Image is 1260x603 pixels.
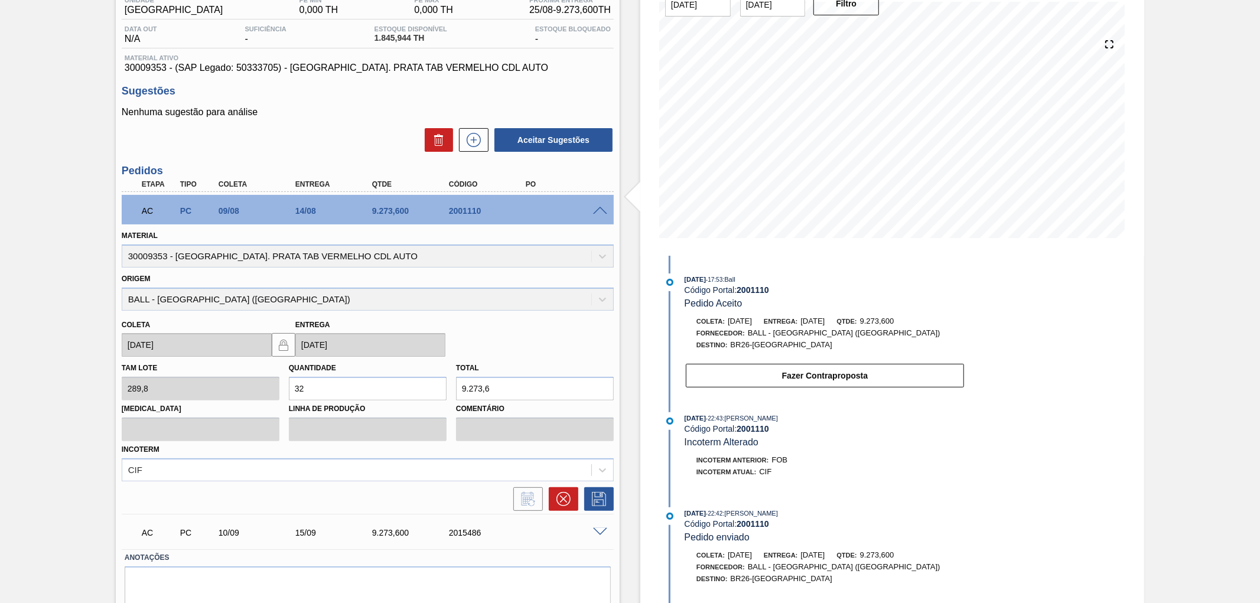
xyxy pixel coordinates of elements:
[122,107,614,118] p: Nenhuma sugestão para análise
[737,285,769,295] strong: 2001110
[543,487,578,511] div: Cancelar pedido
[446,180,533,188] div: Código
[139,520,180,546] div: Aguardando Composição de Carga
[292,206,379,216] div: 14/08/2025
[125,5,223,15] span: [GEOGRAPHIC_DATA]
[731,340,832,349] span: BR26-[GEOGRAPHIC_DATA]
[685,424,965,433] div: Código Portal:
[242,25,289,44] div: -
[276,338,291,352] img: locked
[860,317,894,325] span: 9.273,600
[728,550,752,559] span: [DATE]
[529,5,611,15] span: 25/08 - 9.273,600 TH
[375,34,447,43] span: 1.845,944 TH
[706,276,722,283] span: - 17:53
[685,532,750,542] span: Pedido enviado
[122,400,279,418] label: [MEDICAL_DATA]
[122,165,614,177] h3: Pedidos
[125,54,611,61] span: Material ativo
[125,25,157,32] span: Data out
[139,180,180,188] div: Etapa
[456,400,614,418] label: Comentário
[122,275,151,283] label: Origem
[292,180,379,188] div: Entrega
[737,424,769,433] strong: 2001110
[731,574,832,583] span: BR26-[GEOGRAPHIC_DATA]
[800,550,825,559] span: [DATE]
[800,317,825,325] span: [DATE]
[507,487,543,511] div: Informar alteração no pedido
[748,328,940,337] span: BALL - [GEOGRAPHIC_DATA] ([GEOGRAPHIC_DATA])
[122,85,614,97] h3: Sugestões
[728,317,752,325] span: [DATE]
[456,364,479,372] label: Total
[696,318,725,325] span: Coleta:
[666,279,673,286] img: atual
[696,468,756,475] span: Incoterm Atual:
[419,128,453,152] div: Excluir Sugestões
[122,364,157,372] label: Tam lote
[737,519,769,529] strong: 2001110
[375,25,447,32] span: Estoque Disponível
[139,198,180,224] div: Aguardando Composição de Carga
[759,467,771,476] span: CIF
[706,415,722,422] span: - 22:43
[836,318,857,325] span: Qtde:
[696,457,769,464] span: Incoterm Anterior:
[764,552,797,559] span: Entrega:
[685,276,706,283] span: [DATE]
[216,180,302,188] div: Coleta
[696,563,745,571] span: Fornecedor:
[122,445,159,454] label: Incoterm
[177,180,218,188] div: Tipo
[771,455,787,464] span: FOB
[685,298,743,308] span: Pedido Aceito
[369,206,456,216] div: 9.273,600
[685,510,706,517] span: [DATE]
[272,333,295,357] button: locked
[685,437,758,447] span: Incoterm Alterado
[535,25,611,32] span: Estoque Bloqueado
[446,206,533,216] div: 2001110
[764,318,797,325] span: Entrega:
[177,528,218,537] div: Pedido de Compra
[696,341,728,348] span: Destino:
[289,364,336,372] label: Quantidade
[686,364,964,387] button: Fazer Contraproposta
[216,206,302,216] div: 09/08/2025
[578,487,614,511] div: Salvar Pedido
[696,330,745,337] span: Fornecedor:
[836,552,857,559] span: Qtde:
[177,206,218,216] div: Pedido de Compra
[216,528,302,537] div: 10/09/2025
[666,418,673,425] img: atual
[666,513,673,520] img: atual
[122,333,272,357] input: dd/mm/yyyy
[289,400,447,418] label: Linha de Produção
[299,5,338,15] span: 0,000 TH
[860,550,894,559] span: 9.273,600
[489,127,614,153] div: Aceitar Sugestões
[722,415,778,422] span: : [PERSON_NAME]
[295,321,330,329] label: Entrega
[748,562,940,571] span: BALL - [GEOGRAPHIC_DATA] ([GEOGRAPHIC_DATA])
[245,25,286,32] span: Suficiência
[292,528,379,537] div: 15/09/2025
[453,128,489,152] div: Nova sugestão
[369,180,456,188] div: Qtde
[494,128,613,152] button: Aceitar Sugestões
[122,321,150,329] label: Coleta
[685,415,706,422] span: [DATE]
[142,206,177,216] p: AC
[696,575,728,582] span: Destino:
[685,285,965,295] div: Código Portal:
[122,25,160,44] div: N/A
[142,528,177,537] p: AC
[369,528,456,537] div: 9.273,600
[295,333,445,357] input: dd/mm/yyyy
[122,232,158,240] label: Material
[523,180,610,188] div: PO
[722,510,778,517] span: : [PERSON_NAME]
[128,465,142,475] div: CIF
[696,552,725,559] span: Coleta:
